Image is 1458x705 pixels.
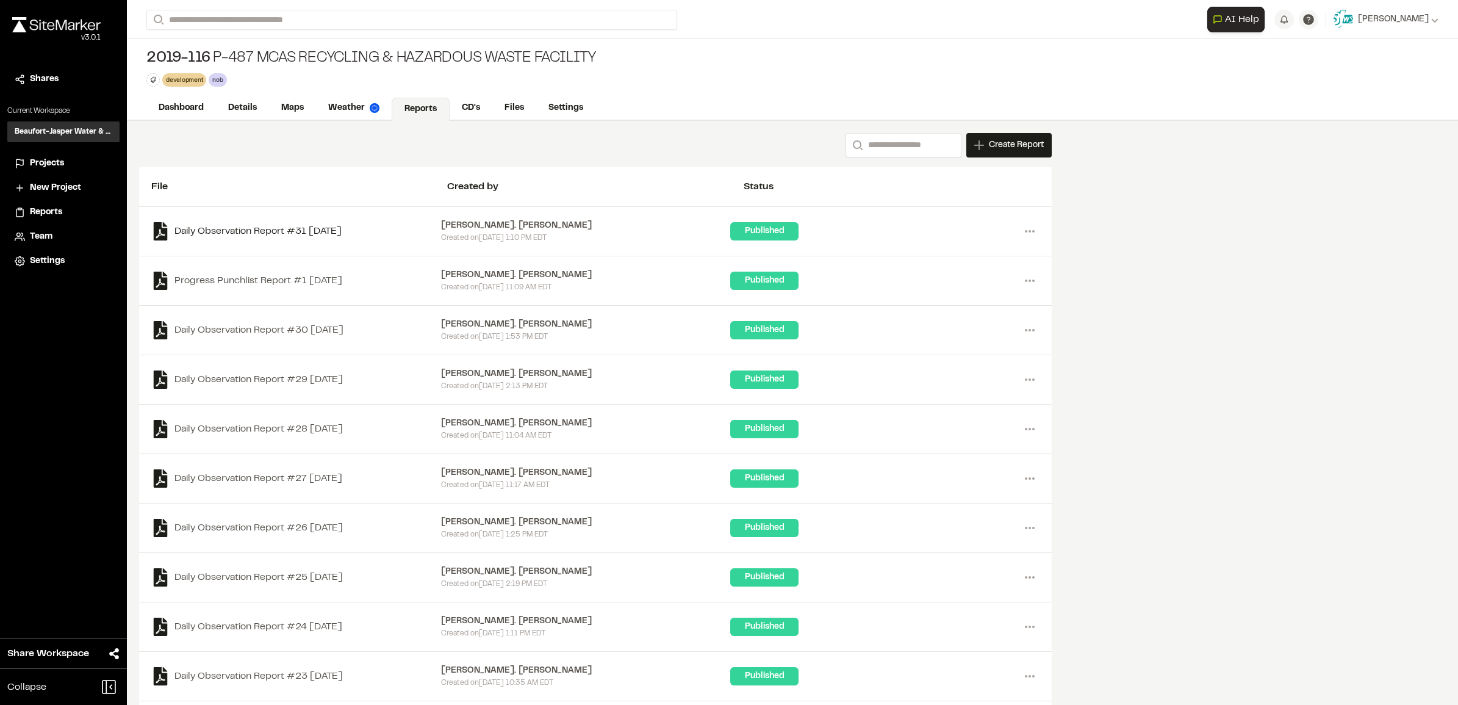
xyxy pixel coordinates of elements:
[30,255,65,268] span: Settings
[15,73,112,86] a: Shares
[12,17,101,32] img: rebrand.png
[30,230,52,244] span: Team
[730,618,799,636] div: Published
[30,73,59,86] span: Shares
[151,519,441,537] a: Daily Observation Report #26 [DATE]
[151,321,441,339] a: Daily Observation Report #30 [DATE]
[15,230,112,244] a: Team
[392,98,450,121] a: Reports
[151,667,441,685] a: Daily Observation Report #23 [DATE]
[151,420,441,438] a: Daily Observation Report #28 [DATE]
[441,367,731,381] div: [PERSON_NAME]. [PERSON_NAME]
[441,282,731,293] div: Created on [DATE] 11:09 AM EDT
[441,381,731,392] div: Created on [DATE] 2:13 PM EDT
[12,32,101,43] div: Oh geez...please don't...
[536,96,595,120] a: Settings
[730,420,799,438] div: Published
[441,565,731,579] div: [PERSON_NAME]. [PERSON_NAME]
[441,417,731,430] div: [PERSON_NAME]. [PERSON_NAME]
[441,615,731,628] div: [PERSON_NAME]. [PERSON_NAME]
[441,318,731,331] div: [PERSON_NAME]. [PERSON_NAME]
[846,133,867,157] button: Search
[1334,10,1353,29] img: User
[730,469,799,488] div: Published
[15,181,112,195] a: New Project
[447,179,743,194] div: Created by
[730,371,799,389] div: Published
[441,678,731,689] div: Created on [DATE] 10:35 AM EDT
[1358,13,1429,26] span: [PERSON_NAME]
[1207,7,1269,32] div: Open AI Assistant
[441,269,731,282] div: [PERSON_NAME]. [PERSON_NAME]
[15,206,112,219] a: Reports
[162,73,206,86] div: development
[441,219,731,233] div: [PERSON_NAME]. [PERSON_NAME]
[441,516,731,529] div: [PERSON_NAME]. [PERSON_NAME]
[316,96,392,120] a: Weather
[151,469,441,488] a: Daily Observation Report #27 [DATE]
[30,181,81,195] span: New Project
[151,568,441,587] a: Daily Observation Report #25 [DATE]
[146,49,596,68] div: P-487 MCAS Recycling & Hazardous Waste Facility
[730,222,799,240] div: Published
[441,331,731,342] div: Created on [DATE] 1:53 PM EDT
[151,179,447,194] div: File
[30,206,62,219] span: Reports
[7,646,89,661] span: Share Workspace
[441,480,731,491] div: Created on [DATE] 11:17 AM EDT
[441,430,731,441] div: Created on [DATE] 11:04 AM EDT
[441,579,731,590] div: Created on [DATE] 2:19 PM EDT
[151,371,441,389] a: Daily Observation Report #29 [DATE]
[441,233,731,244] div: Created on [DATE] 1:10 PM EDT
[146,73,160,87] button: Edit Tags
[370,103,379,113] img: precipai.png
[146,96,216,120] a: Dashboard
[492,96,536,120] a: Files
[7,106,120,117] p: Current Workspace
[730,568,799,587] div: Published
[1334,10,1438,29] button: [PERSON_NAME]
[216,96,269,120] a: Details
[441,466,731,480] div: [PERSON_NAME]. [PERSON_NAME]
[730,519,799,537] div: Published
[730,321,799,339] div: Published
[146,10,168,30] button: Search
[7,680,46,695] span: Collapse
[151,618,441,636] a: Daily Observation Report #24 [DATE]
[30,157,64,170] span: Projects
[151,222,441,240] a: Daily Observation Report #31 [DATE]
[146,49,210,68] span: 2019-116
[151,272,441,290] a: Progress Punchlist Report #1 [DATE]
[989,139,1044,152] span: Create Report
[1225,12,1259,27] span: AI Help
[269,96,316,120] a: Maps
[744,179,1040,194] div: Status
[209,73,226,86] div: nob
[1207,7,1265,32] button: Open AI Assistant
[441,628,731,639] div: Created on [DATE] 1:11 PM EDT
[450,96,492,120] a: CD's
[441,529,731,540] div: Created on [DATE] 1:25 PM EDT
[15,255,112,268] a: Settings
[730,667,799,685] div: Published
[730,272,799,290] div: Published
[15,157,112,170] a: Projects
[15,126,112,137] h3: Beaufort-Jasper Water & Sewer Authority
[441,664,731,678] div: [PERSON_NAME]. [PERSON_NAME]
